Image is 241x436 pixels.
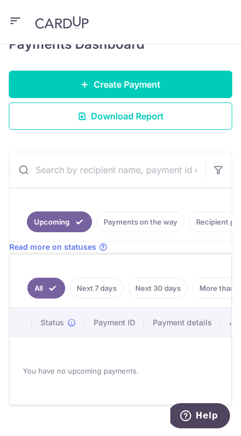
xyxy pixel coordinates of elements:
a: Next 7 days [70,278,124,299]
a: Upcoming [27,211,92,232]
iframe: Opens a widget where you can find more information [170,403,230,431]
span: Read more on statuses [9,242,96,253]
h4: Payments Dashboard [9,36,145,53]
th: Payment details [144,308,221,337]
span: Download Report [91,110,164,123]
a: Next 30 days [128,278,188,299]
a: Download Report [9,102,232,130]
span: Status [41,317,64,328]
span: Create Payment [94,78,160,91]
input: Search by recipient name, payment id or reference [9,152,205,187]
a: Read more on statuses [9,242,107,253]
th: Payment ID [85,308,144,337]
a: Payments on the way [96,211,185,232]
img: CardUp [35,16,89,29]
a: All [27,278,65,299]
a: Create Payment [9,71,232,98]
